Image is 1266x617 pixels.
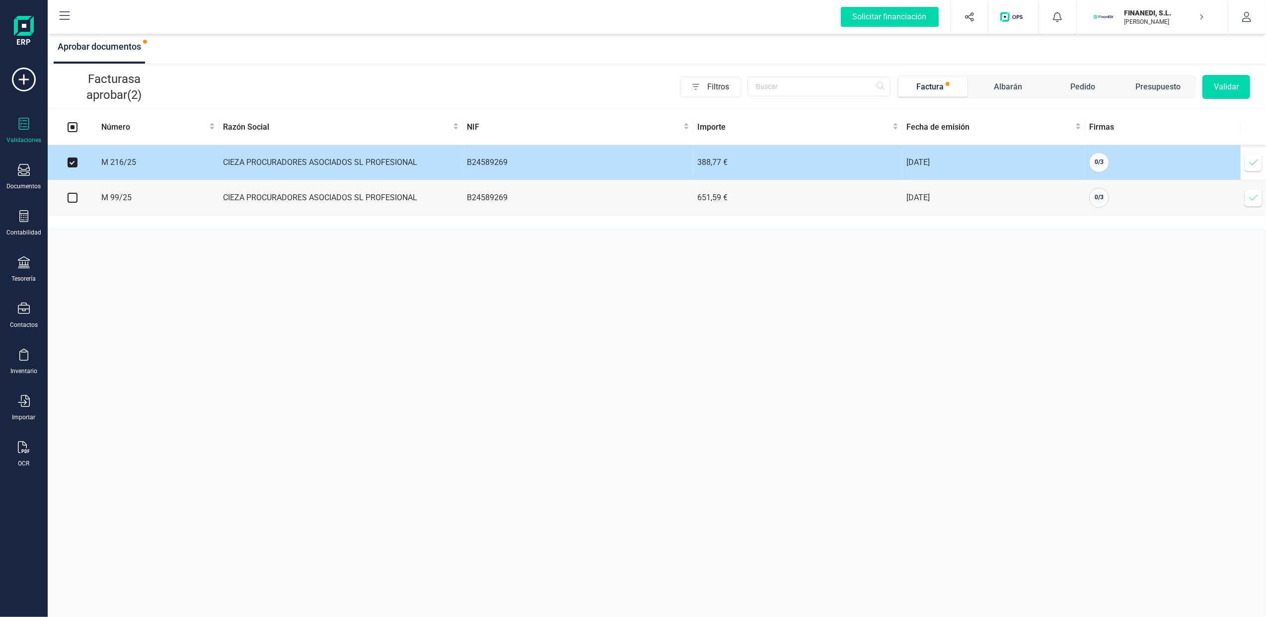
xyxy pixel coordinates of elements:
[463,180,693,216] td: B24589269
[14,16,34,48] img: Logo Finanedi
[906,121,1073,133] span: Fecha de emisión
[18,460,30,467] div: OCR
[219,145,463,180] td: CIEZA PROCURADORES ASOCIADOS SL PROFESIONAL
[1124,18,1204,26] p: [PERSON_NAME]
[697,121,891,133] span: Importe
[680,77,742,97] button: Filtros
[1202,75,1250,99] button: Validar
[916,81,944,93] div: Factura
[467,121,681,133] span: NIF
[1095,194,1104,201] span: 0 / 3
[994,1,1033,33] button: Logo de OPS
[902,180,1085,216] td: [DATE]
[223,121,451,133] span: Razón Social
[693,145,902,180] td: 388,77 €
[707,77,741,97] span: Filtros
[463,145,693,180] td: B24589269
[1089,1,1216,33] button: FIFINANEDI, S.L.[PERSON_NAME]
[12,413,36,421] div: Importar
[693,180,902,216] td: 651,59 €
[1135,81,1181,93] div: Presupuesto
[10,321,38,329] div: Contactos
[1124,8,1204,18] p: FINANEDI, S.L.
[841,7,939,27] div: Solicitar financiación
[6,229,41,236] div: Contabilidad
[1000,12,1027,22] img: Logo de OPS
[64,71,164,103] p: Facturas a aprobar (2)
[1071,81,1096,93] div: Pedido
[1095,158,1104,165] span: 0 / 3
[101,121,207,133] span: Número
[902,145,1085,180] td: [DATE]
[994,81,1022,93] div: Albarán
[219,180,463,216] td: CIEZA PROCURADORES ASOCIADOS SL PROFESIONAL
[829,1,951,33] button: Solicitar financiación
[1085,110,1241,145] th: Firmas
[97,180,219,216] td: M 99/25
[97,145,219,180] td: M 216/25
[58,41,141,52] span: Aprobar documentos
[6,136,41,144] div: Validaciones
[10,367,37,375] div: Inventario
[12,275,36,283] div: Tesorería
[747,77,891,96] input: Buscar
[7,182,41,190] div: Documentos
[1093,6,1115,28] img: FI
